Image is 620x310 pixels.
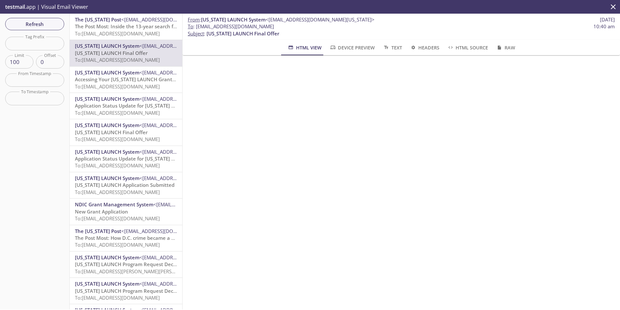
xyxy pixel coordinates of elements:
[383,44,402,52] span: Text
[75,215,160,222] span: To: [EMAIL_ADDRESS][DOMAIN_NAME]
[75,228,121,234] span: The [US_STATE] Post
[75,189,160,195] span: To: [EMAIL_ADDRESS][DOMAIN_NAME]
[75,23,294,30] span: The Post Most: Inside the 13-year search for [PERSON_NAME], the journalist who disappeared
[75,155,206,162] span: Application Status Update for [US_STATE] LAUNCH Grant
[139,280,248,287] span: <[EMAIL_ADDRESS][DOMAIN_NAME][US_STATE]>
[5,3,25,10] span: testmail
[139,122,248,128] span: <[EMAIL_ADDRESS][DOMAIN_NAME][US_STATE]>
[70,225,182,251] div: The [US_STATE] Post<[EMAIL_ADDRESS][DOMAIN_NAME]>The Post Most: How D.C. crime became a symbol — ...
[75,16,121,23] span: The [US_STATE] Post
[70,199,182,225] div: NDIC Grant Management System<[EMAIL_ADDRESS][DOMAIN_NAME]>New Grant ApplicationTo:[EMAIL_ADDRESS]...
[75,69,139,76] span: [US_STATE] LAUNCH System
[75,102,206,109] span: Application Status Update for [US_STATE] LAUNCH Grant
[75,57,160,63] span: To: [EMAIL_ADDRESS][DOMAIN_NAME]
[188,16,200,23] span: From
[188,30,204,37] span: Subject
[70,40,182,66] div: [US_STATE] LAUNCH System<[EMAIL_ADDRESS][DOMAIN_NAME][US_STATE]>[US_STATE] LAUNCH Final OfferTo:[...
[70,119,182,145] div: [US_STATE] LAUNCH System<[EMAIL_ADDRESS][DOMAIN_NAME][US_STATE]>[US_STATE] LAUNCH Final OfferTo:[...
[75,122,139,128] span: [US_STATE] LAUNCH System
[188,23,193,30] span: To
[287,44,321,52] span: HTML View
[75,241,160,248] span: To: [EMAIL_ADDRESS][DOMAIN_NAME]
[121,16,205,23] span: <[EMAIL_ADDRESS][DOMAIN_NAME]>
[75,50,148,56] span: [US_STATE] LAUNCH Final Offer
[70,252,182,278] div: [US_STATE] LAUNCH System<[EMAIL_ADDRESS][DOMAIN_NAME][US_STATE]>[US_STATE] LAUNCH Program Request...
[600,16,615,23] span: [DATE]
[207,30,279,37] span: [US_STATE] LAUNCH Final Offer
[75,254,139,261] span: [US_STATE] LAUNCH System
[70,278,182,304] div: [US_STATE] LAUNCH System<[EMAIL_ADDRESS][DOMAIN_NAME][US_STATE]>[US_STATE] LAUNCH Program Request...
[75,76,226,83] span: Accessing Your [US_STATE] LAUNCH Grant Management Account
[153,201,237,208] span: <[EMAIL_ADDRESS][DOMAIN_NAME]>
[75,136,160,142] span: To: [EMAIL_ADDRESS][DOMAIN_NAME]
[75,280,139,287] span: [US_STATE] LAUNCH System
[75,182,174,188] span: [US_STATE] LAUNCH Application Submitted
[121,228,205,234] span: <[EMAIL_ADDRESS][DOMAIN_NAME]>
[139,149,248,155] span: <[EMAIL_ADDRESS][DOMAIN_NAME][US_STATE]>
[75,30,160,37] span: To: [EMAIL_ADDRESS][DOMAIN_NAME]
[188,23,274,30] span: : [EMAIL_ADDRESS][DOMAIN_NAME]
[139,96,248,102] span: <[EMAIL_ADDRESS][DOMAIN_NAME][US_STATE]>
[75,162,160,169] span: To: [EMAIL_ADDRESS][DOMAIN_NAME]
[75,294,160,301] span: To: [EMAIL_ADDRESS][DOMAIN_NAME]
[75,110,160,116] span: To: [EMAIL_ADDRESS][DOMAIN_NAME]
[70,93,182,119] div: [US_STATE] LAUNCH System<[EMAIL_ADDRESS][DOMAIN_NAME][US_STATE]>Application Status Update for [US...
[70,172,182,198] div: [US_STATE] LAUNCH System<[EMAIL_ADDRESS][DOMAIN_NAME][US_STATE]>[US_STATE] LAUNCH Application Sub...
[75,268,234,275] span: To: [EMAIL_ADDRESS][PERSON_NAME][PERSON_NAME][DOMAIN_NAME]
[10,20,59,28] span: Refresh
[70,146,182,172] div: [US_STATE] LAUNCH System<[EMAIL_ADDRESS][DOMAIN_NAME][US_STATE]>Application Status Update for [US...
[5,18,64,30] button: Refresh
[75,43,139,49] span: [US_STATE] LAUNCH System
[75,83,160,90] span: To: [EMAIL_ADDRESS][DOMAIN_NAME]
[139,254,248,261] span: <[EMAIL_ADDRESS][DOMAIN_NAME][US_STATE]>
[139,69,248,76] span: <[EMAIL_ADDRESS][DOMAIN_NAME][US_STATE]>
[75,96,139,102] span: [US_STATE] LAUNCH System
[139,43,248,49] span: <[EMAIL_ADDRESS][DOMAIN_NAME][US_STATE]>
[75,288,184,294] span: [US_STATE] LAUNCH Program Request Decision
[75,175,139,181] span: [US_STATE] LAUNCH System
[75,149,139,155] span: [US_STATE] LAUNCH System
[75,235,283,241] span: The Post Most: How D.C. crime became a symbol — and a target — for MAGA and beyond
[70,67,182,93] div: [US_STATE] LAUNCH System<[EMAIL_ADDRESS][DOMAIN_NAME][US_STATE]>Accessing Your [US_STATE] LAUNCH ...
[75,261,184,267] span: [US_STATE] LAUNCH Program Request Decision
[266,16,375,23] span: <[EMAIL_ADDRESS][DOMAIN_NAME][US_STATE]>
[201,16,266,23] span: [US_STATE] LAUNCH System
[593,23,615,30] span: 10:40 am
[188,16,375,23] span: :
[188,23,615,37] p: :
[410,44,439,52] span: Headers
[139,175,248,181] span: <[EMAIL_ADDRESS][DOMAIN_NAME][US_STATE]>
[75,129,148,136] span: [US_STATE] LAUNCH Final Offer
[70,14,182,40] div: The [US_STATE] Post<[EMAIL_ADDRESS][DOMAIN_NAME]>The Post Most: Inside the 13-year search for [PE...
[75,208,128,215] span: New Grant Application
[447,44,488,52] span: HTML Source
[329,44,375,52] span: Device Preview
[75,201,153,208] span: NDIC Grant Management System
[496,44,515,52] span: Raw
